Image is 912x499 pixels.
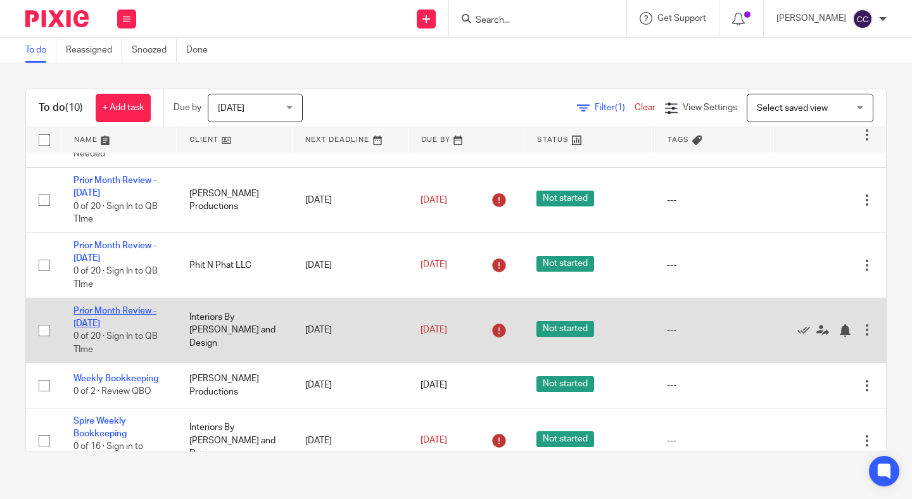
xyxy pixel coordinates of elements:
[186,38,217,63] a: Done
[293,363,408,408] td: [DATE]
[667,434,757,447] div: ---
[73,176,156,198] a: Prior Month Review - [DATE]
[66,38,122,63] a: Reassigned
[73,306,156,328] a: Prior Month Review - [DATE]
[73,137,159,159] span: 14 of 20 · Corrections Needed
[635,103,655,112] a: Clear
[39,101,83,115] h1: To do
[852,9,873,29] img: svg%3E
[65,103,83,113] span: (10)
[177,232,293,298] td: Phit N Phat LLC
[421,325,447,334] span: [DATE]
[293,408,408,473] td: [DATE]
[177,408,293,473] td: Interiors By [PERSON_NAME] and Design
[177,298,293,363] td: Interiors By [PERSON_NAME] and Design
[25,38,56,63] a: To do
[474,15,588,27] input: Search
[96,94,151,122] a: + Add task
[421,261,447,270] span: [DATE]
[174,101,201,114] p: Due by
[293,232,408,298] td: [DATE]
[421,196,447,205] span: [DATE]
[177,168,293,233] td: [PERSON_NAME] Productions
[73,332,158,355] span: 0 of 20 · Sign In to QB TIme
[595,103,635,112] span: Filter
[776,12,846,25] p: [PERSON_NAME]
[421,436,447,445] span: [DATE]
[757,104,828,113] span: Select saved view
[667,379,757,391] div: ---
[73,202,158,224] span: 0 of 20 · Sign In to QB TIme
[73,241,156,263] a: Prior Month Review - [DATE]
[667,194,757,206] div: ---
[421,381,447,390] span: [DATE]
[657,14,706,23] span: Get Support
[683,103,737,112] span: View Settings
[536,431,594,447] span: Not started
[797,324,816,336] a: Mark as done
[25,10,89,27] img: Pixie
[73,417,127,438] a: Spire Weekly Bookkeeping
[177,363,293,408] td: [PERSON_NAME] Productions
[667,259,757,272] div: ---
[218,104,244,113] span: [DATE]
[668,136,689,143] span: Tags
[73,267,158,289] span: 0 of 20 · Sign In to QB TIme
[536,321,594,337] span: Not started
[73,443,143,465] span: 0 of 16 · Sign in to QBTIme
[615,103,625,112] span: (1)
[132,38,177,63] a: Snoozed
[293,168,408,233] td: [DATE]
[536,376,594,392] span: Not started
[73,374,158,383] a: Weekly Bookkeeping
[536,256,594,272] span: Not started
[73,388,151,396] span: 0 of 2 · Review QBO
[536,191,594,206] span: Not started
[667,324,757,336] div: ---
[293,298,408,363] td: [DATE]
